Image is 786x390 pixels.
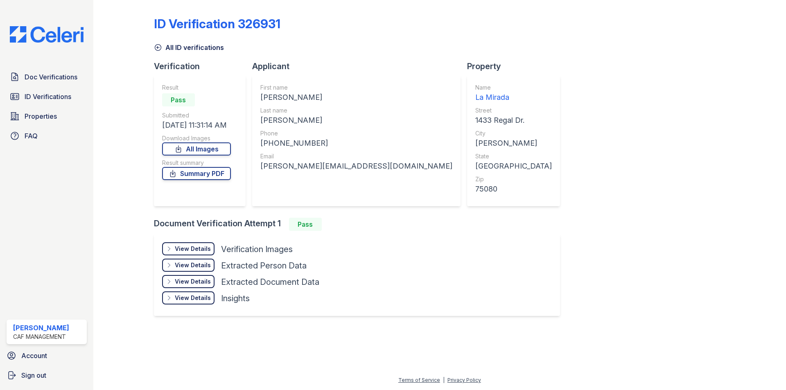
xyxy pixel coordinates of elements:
div: Email [260,152,452,160]
div: [GEOGRAPHIC_DATA] [475,160,552,172]
div: Phone [260,129,452,138]
div: | [443,377,445,383]
a: Name La Mirada [475,83,552,103]
div: Name [475,83,552,92]
div: La Mirada [475,92,552,103]
a: All ID verifications [154,43,224,52]
div: Result [162,83,231,92]
a: Sign out [3,367,90,383]
div: Insights [221,293,250,304]
div: 1433 Regal Dr. [475,115,552,126]
a: Account [3,347,90,364]
div: First name [260,83,452,92]
span: Sign out [21,370,46,380]
span: Doc Verifications [25,72,77,82]
a: All Images [162,142,231,156]
span: Account [21,351,47,361]
a: FAQ [7,128,87,144]
div: Last name [260,106,452,115]
div: CAF Management [13,333,69,341]
div: Result summary [162,159,231,167]
div: Extracted Document Data [221,276,319,288]
div: Property [467,61,567,72]
a: ID Verifications [7,88,87,105]
a: Terms of Service [398,377,440,383]
div: Submitted [162,111,231,119]
a: Doc Verifications [7,69,87,85]
div: Street [475,106,552,115]
div: View Details [175,294,211,302]
a: Summary PDF [162,167,231,180]
div: Document Verification Attempt 1 [154,218,567,231]
div: Verification [154,61,252,72]
div: Zip [475,175,552,183]
span: ID Verifications [25,92,71,101]
div: Pass [162,93,195,106]
div: [PERSON_NAME] [475,138,552,149]
div: Extracted Person Data [221,260,307,271]
iframe: chat widget [752,357,778,382]
div: View Details [175,261,211,269]
div: Applicant [252,61,467,72]
div: 75080 [475,183,552,195]
img: CE_Logo_Blue-a8612792a0a2168367f1c8372b55b34899dd931a85d93a1a3d3e32e68fde9ad4.png [3,26,90,43]
div: [PERSON_NAME][EMAIL_ADDRESS][DOMAIN_NAME] [260,160,452,172]
div: Pass [289,218,322,231]
div: [PERSON_NAME] [13,323,69,333]
span: Properties [25,111,57,121]
div: View Details [175,245,211,253]
div: [PERSON_NAME] [260,92,452,103]
span: FAQ [25,131,38,141]
div: [PHONE_NUMBER] [260,138,452,149]
a: Privacy Policy [447,377,481,383]
a: Properties [7,108,87,124]
div: Verification Images [221,243,293,255]
div: [PERSON_NAME] [260,115,452,126]
div: State [475,152,552,160]
div: Download Images [162,134,231,142]
div: [DATE] 11:31:14 AM [162,119,231,131]
div: View Details [175,277,211,286]
div: City [475,129,552,138]
div: ID Verification 326931 [154,16,280,31]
